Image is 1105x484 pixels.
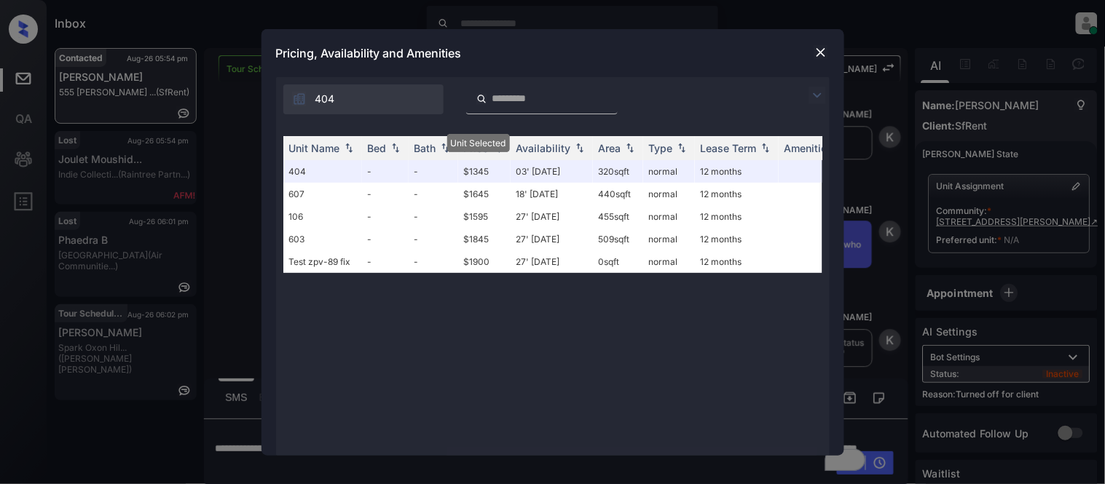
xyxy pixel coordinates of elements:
td: 320 sqft [593,160,643,183]
img: sorting [388,143,403,153]
td: - [362,250,409,273]
td: - [362,205,409,228]
img: sorting [342,143,356,153]
td: 607 [283,183,362,205]
td: 27' [DATE] [511,228,593,250]
div: Unit Name [289,142,340,154]
div: Pricing, Availability and Amenities [261,29,844,77]
td: 18' [DATE] [511,183,593,205]
td: 0 sqft [593,250,643,273]
td: - [362,228,409,250]
img: sorting [438,143,452,153]
img: icon-zuma [292,92,307,106]
td: 27' [DATE] [511,250,593,273]
td: 12 months [695,228,779,250]
div: Availability [516,142,571,154]
img: sorting [573,143,587,153]
img: sorting [490,143,505,153]
div: Price [464,142,489,154]
td: 12 months [695,160,779,183]
td: 455 sqft [593,205,643,228]
td: normal [643,183,695,205]
td: $1345 [458,160,511,183]
td: Test zpv-89 fix [283,250,362,273]
td: 27' [DATE] [511,205,593,228]
td: - [362,160,409,183]
span: 404 [315,91,335,107]
td: 106 [283,205,362,228]
td: - [409,160,458,183]
td: 03' [DATE] [511,160,593,183]
td: 404 [283,160,362,183]
td: $1595 [458,205,511,228]
div: Amenities [784,142,833,154]
img: sorting [675,143,689,153]
td: 509 sqft [593,228,643,250]
td: $1900 [458,250,511,273]
td: - [409,205,458,228]
td: $1645 [458,183,511,205]
td: normal [643,205,695,228]
td: 12 months [695,250,779,273]
td: normal [643,160,695,183]
img: sorting [758,143,773,153]
img: close [814,45,828,60]
td: - [409,228,458,250]
td: 603 [283,228,362,250]
div: Area [599,142,621,154]
td: - [409,250,458,273]
img: icon-zuma [476,92,487,106]
td: $1845 [458,228,511,250]
img: icon-zuma [809,87,826,104]
td: 12 months [695,205,779,228]
img: sorting [623,143,637,153]
div: Bed [368,142,387,154]
div: Type [649,142,673,154]
td: normal [643,228,695,250]
div: Bath [414,142,436,154]
td: 12 months [695,183,779,205]
td: - [409,183,458,205]
td: - [362,183,409,205]
td: normal [643,250,695,273]
td: 440 sqft [593,183,643,205]
div: Lease Term [701,142,757,154]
